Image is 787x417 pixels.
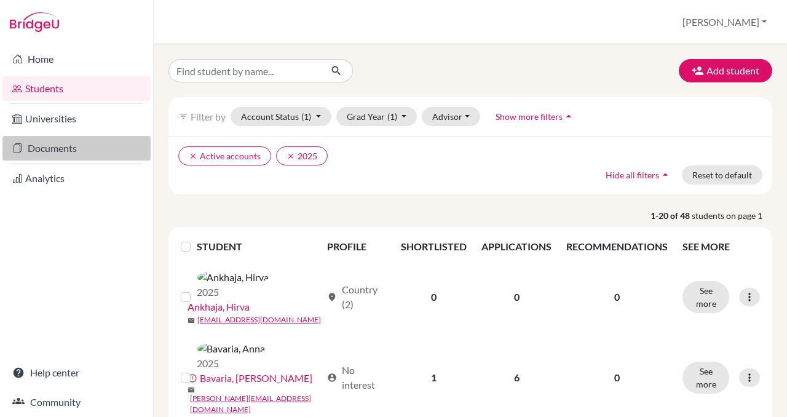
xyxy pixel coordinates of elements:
[659,169,671,181] i: arrow_drop_up
[197,356,265,371] p: 2025
[336,107,417,126] button: Grad Year(1)
[327,282,387,312] div: Country (2)
[606,170,659,180] span: Hide all filters
[178,111,188,121] i: filter_list
[197,232,320,261] th: STUDENT
[393,232,474,261] th: SHORTLISTED
[188,386,195,394] span: mail
[2,166,151,191] a: Analytics
[188,300,250,314] a: Ankhaja, Hirva
[675,232,767,261] th: SEE MORE
[200,371,312,386] a: Bavaria, [PERSON_NAME]
[2,106,151,131] a: Universities
[320,232,394,261] th: PROFILE
[2,47,151,71] a: Home
[474,232,559,261] th: APPLICATIONS
[276,146,328,165] button: clear2025
[168,59,321,82] input: Find student by name...
[387,111,397,122] span: (1)
[677,10,772,34] button: [PERSON_NAME]
[2,76,151,101] a: Students
[682,281,729,313] button: See more
[651,209,692,222] strong: 1-20 of 48
[559,232,675,261] th: RECOMMENDATIONS
[189,152,197,161] i: clear
[422,107,480,126] button: Advisor
[188,317,195,324] span: mail
[197,270,269,285] img: Ankhaja, Hirva
[197,314,321,325] a: [EMAIL_ADDRESS][DOMAIN_NAME]
[10,12,59,32] img: Bridge-U
[190,393,322,415] a: [PERSON_NAME][EMAIL_ADDRESS][DOMAIN_NAME]
[496,111,563,122] span: Show more filters
[474,261,559,333] td: 0
[566,290,668,304] p: 0
[178,146,271,165] button: clearActive accounts
[682,362,729,394] button: See more
[301,111,311,122] span: (1)
[595,165,682,185] button: Hide all filtersarrow_drop_up
[327,373,337,383] span: account_circle
[197,341,265,356] img: Bavaria, Anna
[692,209,772,222] span: students on page 1
[287,152,295,161] i: clear
[2,390,151,415] a: Community
[327,292,337,302] span: location_on
[566,370,668,385] p: 0
[191,111,226,122] span: Filter by
[2,360,151,385] a: Help center
[679,59,772,82] button: Add student
[393,261,474,333] td: 0
[563,110,575,122] i: arrow_drop_up
[197,285,269,300] p: 2025
[327,363,387,392] div: No interest
[231,107,331,126] button: Account Status(1)
[485,107,585,126] button: Show more filtersarrow_drop_up
[682,165,762,185] button: Reset to default
[2,136,151,161] a: Documents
